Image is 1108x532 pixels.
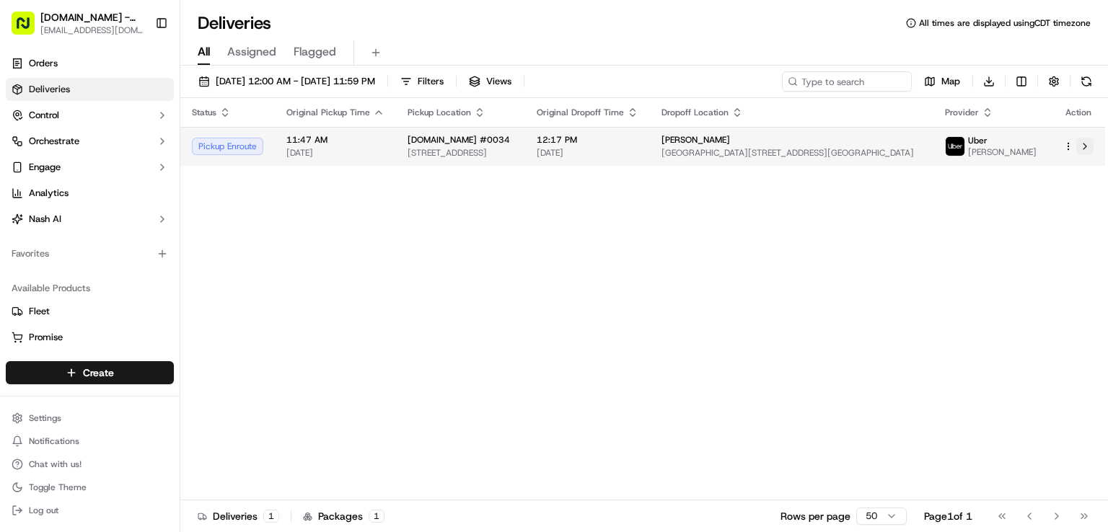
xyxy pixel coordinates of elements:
button: Settings [6,408,174,428]
span: Orchestrate [29,135,79,148]
img: 1736555255976-a54dd68f-1ca7-489b-9aae-adbdc363a1c4 [29,223,40,235]
span: Uber [968,135,988,146]
div: 1 [369,510,384,523]
span: [DATE] [56,262,85,273]
button: Control [6,104,174,127]
a: 📗Knowledge Base [9,316,116,342]
button: Promise [6,326,174,349]
span: 12:17 PM [537,134,638,146]
div: Favorites [6,242,174,265]
span: Notifications [29,435,79,447]
span: Status [192,107,216,118]
span: [DOMAIN_NAME] #0034 [408,134,510,146]
span: Engage [29,161,61,174]
span: Filters [418,75,444,88]
div: Action [1063,107,1094,118]
span: [PERSON_NAME] [968,146,1037,158]
button: Views [462,71,518,92]
button: [DATE] 12:00 AM - [DATE] 11:59 PM [192,71,382,92]
span: Fleet [29,305,50,318]
span: Control [29,109,59,122]
div: Page 1 of 1 [924,509,972,523]
span: Original Dropoff Time [537,107,624,118]
div: 💻 [122,323,133,334]
span: [PERSON_NAME] [661,134,730,146]
input: Type to search [782,71,912,92]
span: All times are displayed using CDT timezone [919,17,1091,29]
span: Provider [945,107,979,118]
button: Orchestrate [6,130,174,153]
div: 📗 [14,323,26,334]
span: Map [941,75,960,88]
button: Chat with us! [6,454,174,474]
div: Available Products [6,277,174,300]
span: Analytics [29,187,69,200]
button: Nash AI [6,208,174,231]
button: Log out [6,500,174,520]
div: We're available if you need us! [65,151,198,163]
img: uber-new-logo.jpeg [946,137,964,156]
span: Assigned [227,43,276,61]
button: Map [918,71,967,92]
p: Welcome 👋 [14,57,263,80]
span: 11:47 AM [286,134,384,146]
a: Promise [12,331,168,344]
span: Nash AI [29,213,61,226]
span: [DATE] [128,223,157,234]
span: Pickup Location [408,107,471,118]
a: 💻API Documentation [116,316,237,342]
img: 1738778727109-b901c2ba-d612-49f7-a14d-d897ce62d23f [30,137,56,163]
button: Toggle Theme [6,477,174,497]
a: Deliveries [6,78,174,101]
span: Create [83,365,114,380]
span: • [120,223,125,234]
span: [PERSON_NAME] [45,223,117,234]
div: Past conversations [14,187,97,198]
span: [GEOGRAPHIC_DATA][STREET_ADDRESS][GEOGRAPHIC_DATA] [661,147,922,159]
button: Engage [6,156,174,179]
p: Rows per page [781,509,850,523]
button: Fleet [6,300,174,323]
span: Promise [29,331,63,344]
button: Filters [394,71,450,92]
h1: Deliveries [198,12,271,35]
span: Views [486,75,511,88]
button: Create [6,361,174,384]
a: Orders [6,52,174,75]
span: All [198,43,210,61]
button: [DOMAIN_NAME] - [GEOGRAPHIC_DATA] [40,10,144,25]
button: [EMAIL_ADDRESS][DOMAIN_NAME] [40,25,144,36]
div: 1 [263,510,279,523]
span: Toggle Theme [29,482,87,493]
input: Got a question? Start typing here... [38,92,260,107]
a: Analytics [6,182,174,205]
span: [STREET_ADDRESS] [408,147,514,159]
span: [DATE] [537,147,638,159]
button: Start new chat [245,141,263,159]
img: Nash [14,14,43,43]
button: Notifications [6,431,174,451]
div: Packages [303,509,384,523]
img: 1736555255976-a54dd68f-1ca7-489b-9aae-adbdc363a1c4 [14,137,40,163]
button: See all [224,184,263,201]
span: Deliveries [29,83,70,96]
div: Deliveries [198,509,279,523]
span: Pylon [144,357,175,368]
div: Start new chat [65,137,237,151]
span: [DATE] [286,147,384,159]
span: Log out [29,505,58,516]
span: Orders [29,57,58,70]
span: Knowledge Base [29,322,110,336]
span: API Documentation [136,322,232,336]
a: Powered byPylon [102,356,175,368]
span: • [48,262,53,273]
img: Angelique Valdez [14,209,38,232]
span: Settings [29,412,61,424]
span: Original Pickup Time [286,107,370,118]
span: Chat with us! [29,458,82,470]
button: Refresh [1076,71,1096,92]
a: Fleet [12,305,168,318]
span: Dropoff Location [661,107,729,118]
